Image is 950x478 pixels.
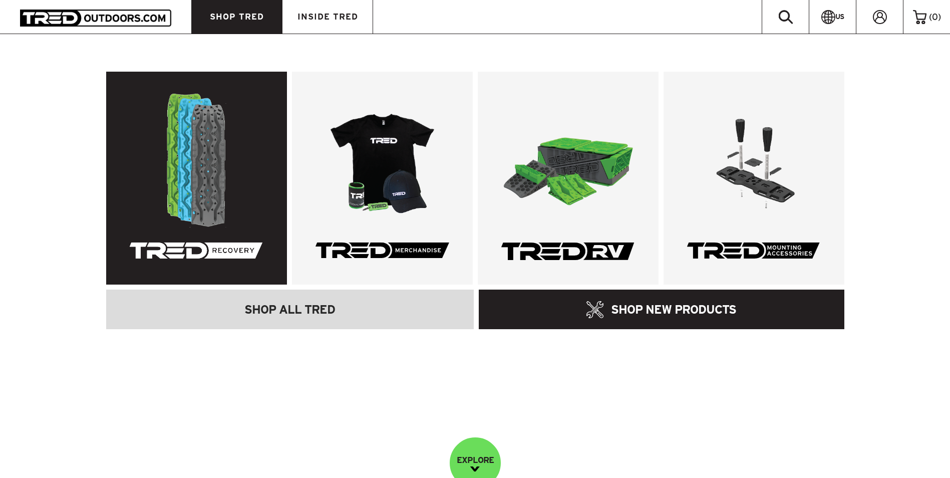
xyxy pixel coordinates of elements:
img: cart-icon [913,10,926,24]
img: down-image [470,466,480,471]
a: SHOP ALL TRED [106,290,474,329]
a: SHOP NEW PRODUCTS [479,290,844,329]
span: INSIDE TRED [297,13,358,21]
img: TRED Outdoors America [20,10,171,26]
span: SHOP TRED [210,13,264,21]
span: ( ) [929,13,941,22]
span: 0 [932,12,938,22]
